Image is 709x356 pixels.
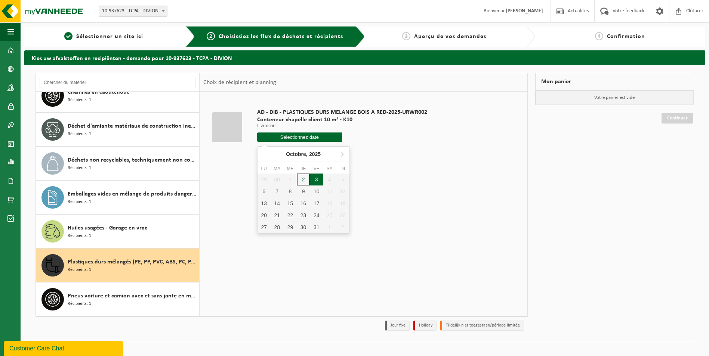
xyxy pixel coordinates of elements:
[271,221,284,233] div: 28
[36,249,199,282] button: Plastiques durs mélangés (PE, PP, PVC, ABS, PC, PA, ...), recyclable (industriel) Récipients: 1
[68,232,91,240] span: Récipients: 1
[36,147,199,181] button: Déchets non recyclables, techniquement non combustibles (combustibles) Récipients: 1
[76,34,143,40] span: Sélectionner un site ici
[36,113,199,147] button: Déchet d'amiante matériaux de construction inertes (non friable) Récipients: 1
[271,165,284,172] div: Ma
[257,124,427,129] p: Livraison
[258,209,271,221] div: 20
[284,221,297,233] div: 29
[258,165,271,172] div: Lu
[258,197,271,209] div: 13
[36,181,199,215] button: Emballages vides en mélange de produits dangereux Récipients: 1
[310,165,323,172] div: Ve
[258,185,271,197] div: 6
[297,221,310,233] div: 30
[257,132,342,142] input: Sélectionnez date
[200,73,280,92] div: Choix de récipient et planning
[297,174,310,185] div: 2
[68,257,197,266] span: Plastiques durs mélangés (PE, PP, PVC, ABS, PC, PA, ...), recyclable (industriel)
[68,122,197,131] span: Déchet d'amiante matériaux de construction inertes (non friable)
[36,282,199,316] button: Pneus voiture et camion avec et sans jante en mélange Récipients: 1
[536,91,694,105] p: Votre panier est vide
[68,97,91,104] span: Récipients: 1
[68,131,91,138] span: Récipients: 1
[68,156,197,165] span: Déchets non recyclables, techniquement non combustibles (combustibles)
[297,165,310,172] div: Je
[258,221,271,233] div: 27
[297,185,310,197] div: 9
[68,88,129,97] span: Chenilles en caoutchouc
[284,209,297,221] div: 22
[310,185,323,197] div: 10
[271,197,284,209] div: 14
[99,6,167,17] span: 10-937623 - TCPA - DIVION
[283,148,324,160] div: Octobre,
[64,32,73,40] span: 1
[662,113,693,124] a: Continuer
[402,32,410,40] span: 3
[595,32,603,40] span: 4
[297,197,310,209] div: 16
[68,190,197,199] span: Emballages vides en mélange de produits dangereux
[413,321,437,331] li: Holiday
[257,116,427,124] span: Conteneur chapelle client 10 m³ - K10
[310,209,323,221] div: 24
[607,34,645,40] span: Confirmation
[440,321,524,331] li: Tijdelijk niet toegestaan/période limitée
[219,34,343,40] span: Choisissiez les flux de déchets et récipients
[36,215,199,249] button: Huiles usagées - Garage en vrac Récipients: 1
[68,199,91,206] span: Récipients: 1
[207,32,215,40] span: 2
[4,340,125,356] iframe: chat widget
[271,185,284,197] div: 7
[284,185,297,197] div: 8
[297,209,310,221] div: 23
[68,300,91,307] span: Récipients: 1
[40,77,195,88] input: Chercher du matériel
[36,79,199,113] button: Chenilles en caoutchouc Récipients: 1
[336,165,349,172] div: Di
[284,197,297,209] div: 15
[310,197,323,209] div: 17
[309,152,321,157] i: 2025
[506,8,543,14] strong: [PERSON_NAME]
[68,224,147,232] span: Huiles usagées - Garage en vrac
[99,6,167,16] span: 10-937623 - TCPA - DIVION
[68,266,91,274] span: Récipients: 1
[385,321,410,331] li: Jour fixe
[535,73,694,91] div: Mon panier
[284,165,297,172] div: Me
[68,165,91,172] span: Récipients: 1
[68,291,197,300] span: Pneus voiture et camion avec et sans jante en mélange
[414,34,486,40] span: Aperçu de vos demandes
[271,209,284,221] div: 21
[323,165,336,172] div: Sa
[257,109,427,116] span: AD - DIB - PLASTIQUES DURS MELANGE BOIS A RED-2025-URWR002
[310,221,323,233] div: 31
[310,174,323,185] div: 3
[28,32,180,41] a: 1Sélectionner un site ici
[24,50,705,65] h2: Kies uw afvalstoffen en recipiënten - demande pour 10-937623 - TCPA - DIVION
